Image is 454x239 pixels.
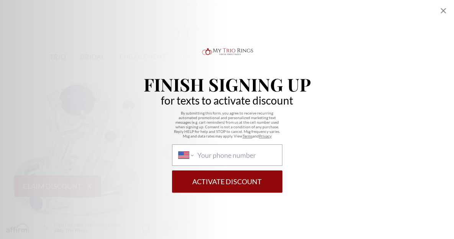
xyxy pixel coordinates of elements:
[259,134,272,138] a: Privacy
[144,75,311,93] p: Finish Signing Up
[439,6,448,15] div: Close popup
[200,46,254,57] img: Logo
[197,151,275,159] input: Phone number country
[172,111,282,138] p: By submitting this form, you agree to receive recurring automated promotional and personalized ma...
[161,96,293,105] p: for texts to activate discount
[243,134,252,138] a: Terms
[172,170,282,193] button: Activate Discount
